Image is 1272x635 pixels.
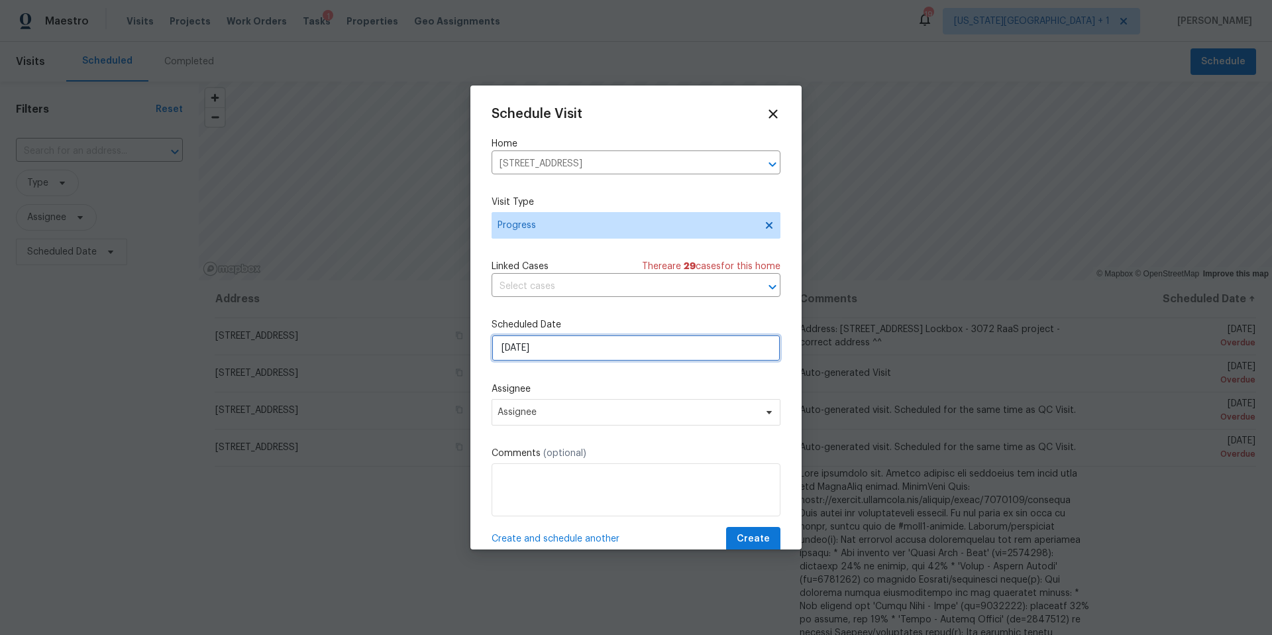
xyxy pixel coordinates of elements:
input: M/D/YYYY [492,335,780,361]
input: Select cases [492,276,743,297]
label: Visit Type [492,196,780,209]
span: Create [737,531,770,548]
span: 29 [684,262,696,271]
span: There are case s for this home [642,260,780,273]
span: Close [766,107,780,121]
span: Create and schedule another [492,532,619,546]
span: Progress [498,219,755,232]
span: Assignee [498,407,757,418]
button: Open [763,155,782,174]
label: Home [492,137,780,150]
input: Enter in an address [492,154,743,174]
span: (optional) [543,449,586,458]
label: Comments [492,447,780,460]
button: Create [726,527,780,551]
label: Assignee [492,382,780,396]
label: Scheduled Date [492,318,780,331]
button: Open [763,278,782,296]
span: Linked Cases [492,260,549,273]
span: Schedule Visit [492,107,582,121]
